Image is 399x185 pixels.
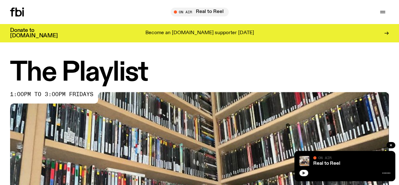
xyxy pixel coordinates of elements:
h1: The Playlist [10,60,389,86]
span: 1:00pm to 3:00pm fridays [10,92,93,97]
img: Jasper Craig Adams holds a vintage camera to his eye, obscuring his face. He is wearing a grey ju... [299,156,309,166]
span: On Air [318,156,332,160]
button: On AirReal to Reel [171,8,229,16]
a: Real to Reel [313,161,340,166]
h3: Donate to [DOMAIN_NAME] [10,28,58,39]
p: Become an [DOMAIN_NAME] supporter [DATE] [145,30,254,36]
